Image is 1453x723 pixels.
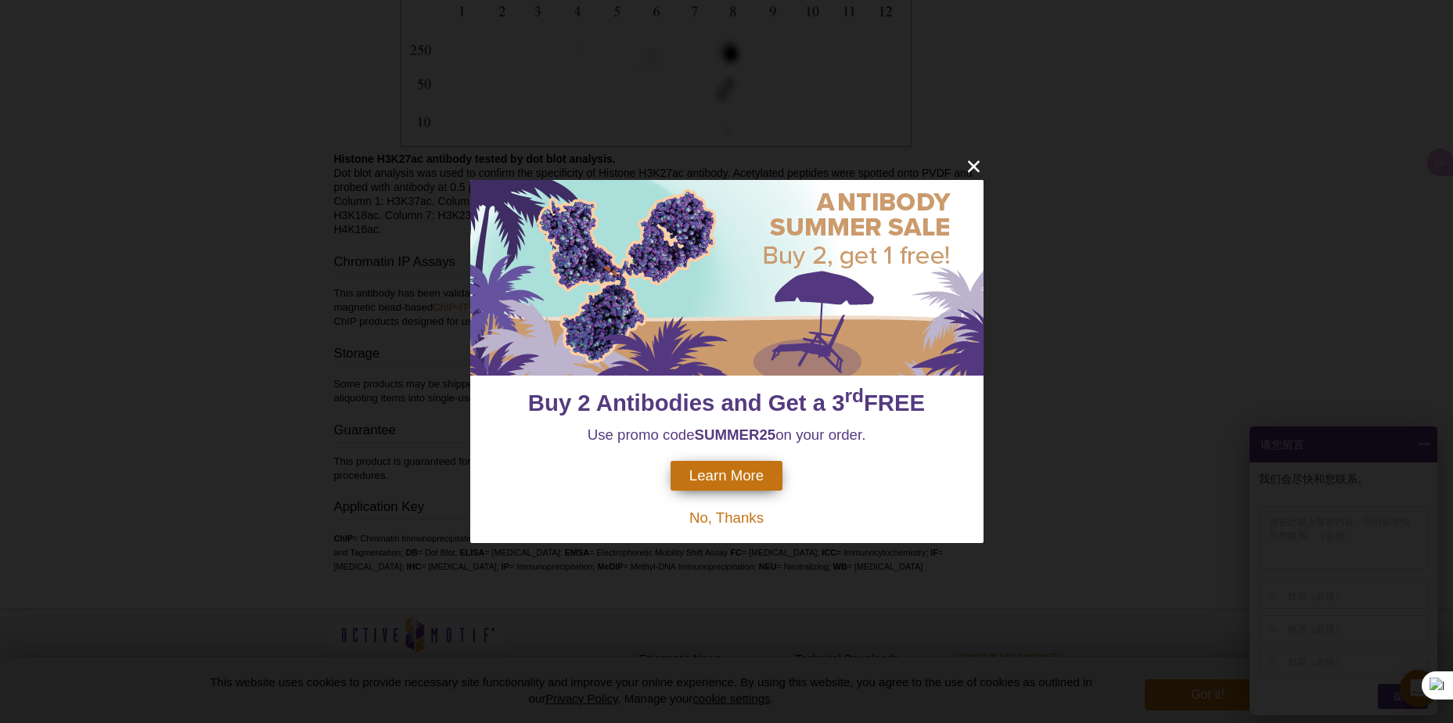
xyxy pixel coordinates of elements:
[689,467,764,484] span: Learn More
[845,385,864,406] sup: rd
[695,426,776,443] strong: SUMMER25
[689,509,764,526] span: No, Thanks
[588,426,866,443] span: Use promo code on your order.
[964,156,984,176] button: close
[528,390,925,415] span: Buy 2 Antibodies and Get a 3 FREE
